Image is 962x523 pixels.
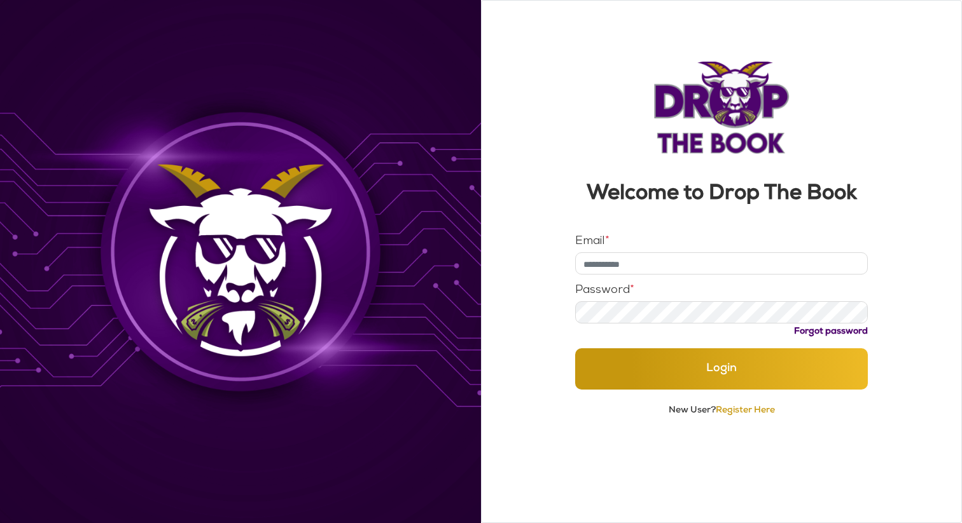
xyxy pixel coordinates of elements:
[575,348,868,390] button: Login
[716,406,775,415] a: Register Here
[794,327,868,336] a: Forgot password
[575,184,868,205] h3: Welcome to Drop The Book
[575,285,634,296] label: Password
[653,62,790,154] img: Logo
[575,236,610,247] label: Email
[575,405,868,417] p: New User?
[137,154,344,369] img: Background Image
